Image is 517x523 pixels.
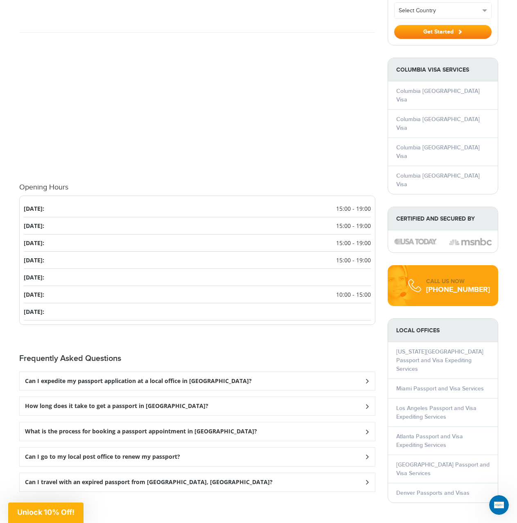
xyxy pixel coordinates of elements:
strong: Columbia Visa Services [388,58,498,81]
h4: Opening Hours [19,183,375,192]
h3: Can I expedite my passport application at a local office in [GEOGRAPHIC_DATA]? [25,378,252,385]
iframe: Intercom live chat [489,495,509,515]
li: [DATE]: [24,303,371,320]
li: [DATE]: [24,252,371,269]
a: Atlanta Passport and Visa Expediting Services [396,433,463,449]
li: [DATE]: [24,269,371,286]
img: image description [449,237,492,247]
li: [DATE]: [24,200,371,217]
li: [DATE]: [24,217,371,234]
a: Columbia [GEOGRAPHIC_DATA] Visa [396,88,480,103]
strong: Certified and Secured by [388,207,498,230]
a: Denver Passports and Visas [396,489,470,496]
button: Get Started [394,25,492,39]
a: [GEOGRAPHIC_DATA] Passport and Visa Services [396,461,490,477]
div: CALL US NOW [426,277,490,286]
strong: LOCAL OFFICES [388,319,498,342]
button: Select Country [395,3,491,18]
li: [DATE]: [24,234,371,252]
a: Columbia [GEOGRAPHIC_DATA] Visa [396,116,480,131]
span: 15:00 - 19:00 [336,221,371,230]
a: Columbia [GEOGRAPHIC_DATA] Visa [396,144,480,160]
span: Select Country [399,7,480,15]
a: Miami Passport and Visa Services [396,385,484,392]
img: image description [394,239,437,244]
span: 15:00 - 19:00 [336,256,371,264]
li: [DATE]: [24,286,371,303]
a: [US_STATE][GEOGRAPHIC_DATA] Passport and Visa Expediting Services [396,348,483,372]
h3: Can I go to my local post office to renew my passport? [25,453,180,460]
div: Unlock 10% Off! [8,503,84,523]
h3: Can I travel with an expired passport from [GEOGRAPHIC_DATA], [GEOGRAPHIC_DATA]? [25,479,273,486]
div: [PHONE_NUMBER] [426,286,490,294]
a: Columbia [GEOGRAPHIC_DATA] Visa [396,172,480,188]
h3: What is the process for booking a passport appointment in [GEOGRAPHIC_DATA]? [25,428,257,435]
h2: Frequently Asked Questions [19,354,375,363]
span: 15:00 - 19:00 [336,239,371,247]
span: 15:00 - 19:00 [336,204,371,213]
span: Unlock 10% Off! [17,508,75,516]
span: 10:00 - 15:00 [336,290,371,299]
a: Los Angeles Passport and Visa Expediting Services [396,405,476,420]
h3: How long does it take to get a passport in [GEOGRAPHIC_DATA]? [25,403,208,410]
